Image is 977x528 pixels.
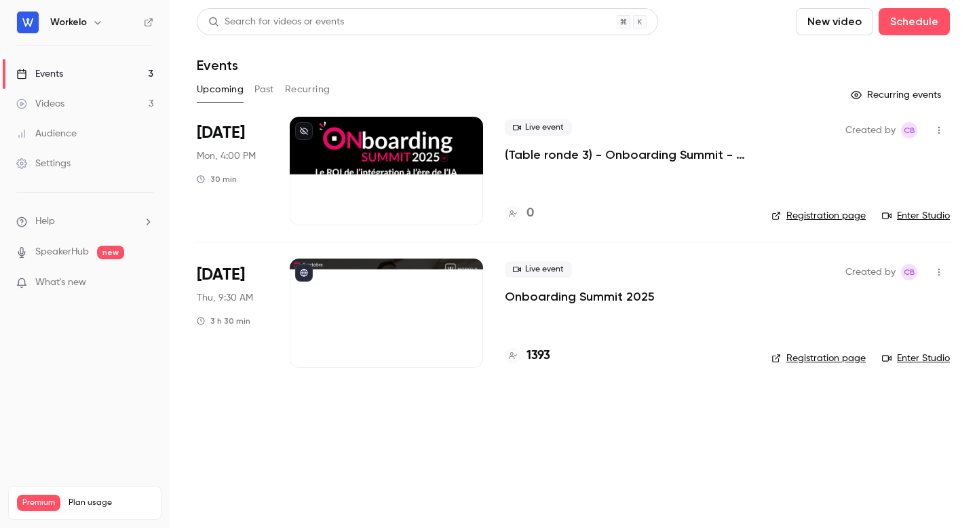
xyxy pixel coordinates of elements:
[879,8,950,35] button: Schedule
[904,264,915,280] span: CB
[901,122,917,138] span: Chloé B
[845,122,896,138] span: Created by
[16,97,64,111] div: Videos
[17,12,39,33] img: Workelo
[197,149,256,163] span: Mon, 4:00 PM
[17,495,60,511] span: Premium
[285,79,330,100] button: Recurring
[197,259,268,367] div: Oct 9 Thu, 9:30 AM (Europe/Paris)
[208,15,344,29] div: Search for videos or events
[505,261,572,278] span: Live event
[16,127,77,140] div: Audience
[505,288,655,305] a: Onboarding Summit 2025
[16,157,71,170] div: Settings
[505,147,750,163] a: (Table ronde 3) - Onboarding Summit - Préparation de l'échange
[16,67,63,81] div: Events
[35,276,86,290] span: What's new
[845,264,896,280] span: Created by
[197,316,250,326] div: 3 h 30 min
[197,264,245,286] span: [DATE]
[526,204,534,223] h4: 0
[505,119,572,136] span: Live event
[771,352,866,365] a: Registration page
[35,245,89,259] a: SpeakerHub
[197,174,237,185] div: 30 min
[882,352,950,365] a: Enter Studio
[254,79,274,100] button: Past
[505,347,550,365] a: 1393
[771,209,866,223] a: Registration page
[901,264,917,280] span: Chloé B
[882,209,950,223] a: Enter Studio
[505,204,534,223] a: 0
[69,497,153,508] span: Plan usage
[197,57,238,73] h1: Events
[197,117,268,225] div: Oct 6 Mon, 4:00 PM (Europe/Paris)
[845,84,950,106] button: Recurring events
[526,347,550,365] h4: 1393
[904,122,915,138] span: CB
[50,16,87,29] h6: Workelo
[197,122,245,144] span: [DATE]
[796,8,873,35] button: New video
[197,79,244,100] button: Upcoming
[97,246,124,259] span: new
[16,214,153,229] li: help-dropdown-opener
[35,214,55,229] span: Help
[197,291,253,305] span: Thu, 9:30 AM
